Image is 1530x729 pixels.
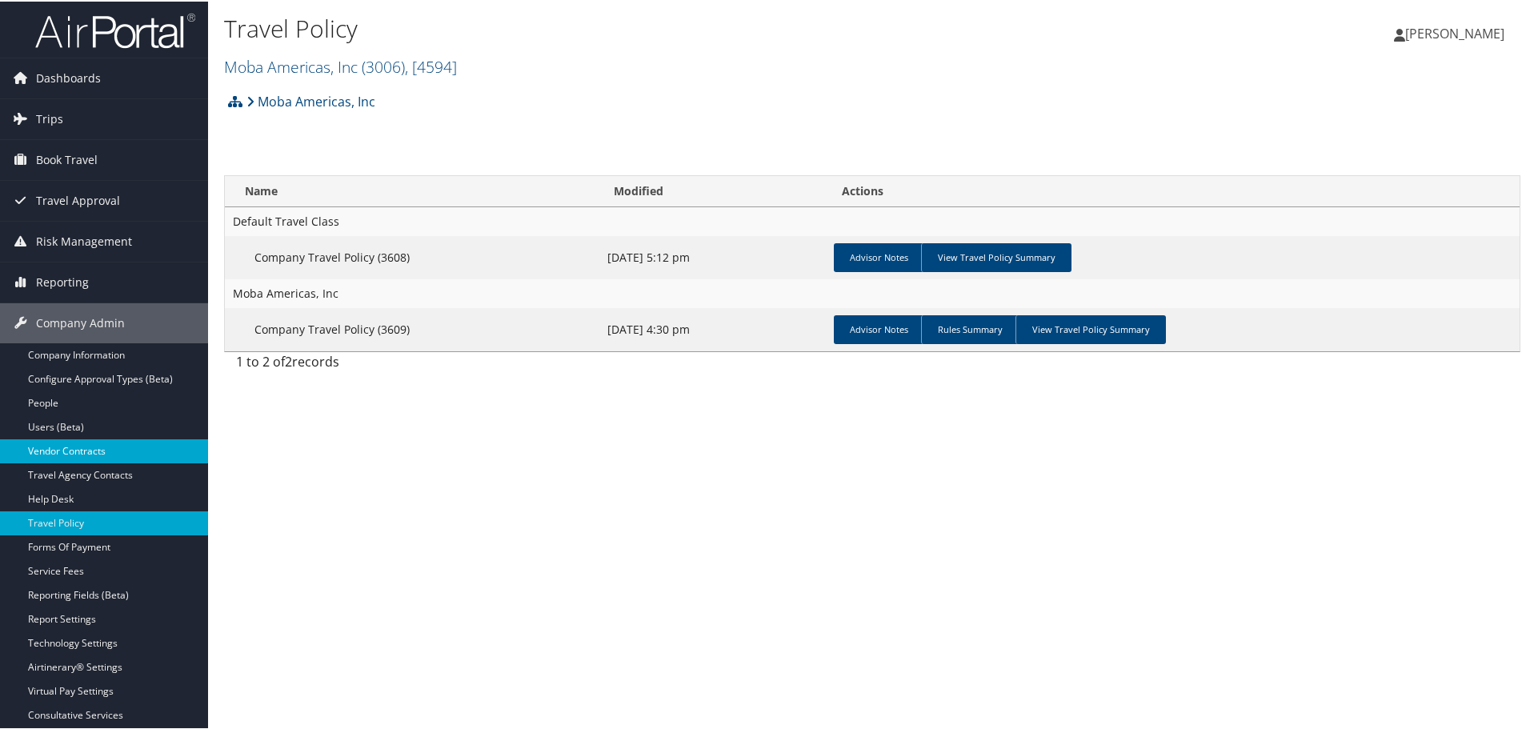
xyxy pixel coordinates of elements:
span: ( 3006 ) [362,54,405,76]
th: Name: activate to sort column ascending [225,174,599,206]
a: Advisor Notes [834,242,924,270]
a: Moba Americas, Inc [246,84,375,116]
span: Book Travel [36,138,98,178]
span: Risk Management [36,220,132,260]
td: [DATE] 4:30 pm [599,306,827,350]
span: Company Admin [36,302,125,342]
span: Dashboards [36,57,101,97]
td: Company Travel Policy (3609) [225,306,599,350]
h1: Travel Policy [224,10,1088,44]
a: Advisor Notes [834,314,924,342]
span: [PERSON_NAME] [1405,23,1504,41]
span: Travel Approval [36,179,120,219]
th: Actions [827,174,1520,206]
span: , [ 4594 ] [405,54,457,76]
span: Trips [36,98,63,138]
div: 1 to 2 of records [236,350,536,378]
th: Modified: activate to sort column ascending [599,174,827,206]
td: [DATE] 5:12 pm [599,234,827,278]
a: Moba Americas, Inc [224,54,457,76]
td: Moba Americas, Inc [225,278,1520,306]
a: View Travel Policy Summary [921,242,1071,270]
a: View Travel Policy Summary [1015,314,1166,342]
a: [PERSON_NAME] [1394,8,1520,56]
img: airportal-logo.png [35,10,195,48]
td: Default Travel Class [225,206,1520,234]
span: 2 [285,351,292,369]
a: Rules Summary [921,314,1019,342]
td: Company Travel Policy (3608) [225,234,599,278]
span: Reporting [36,261,89,301]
